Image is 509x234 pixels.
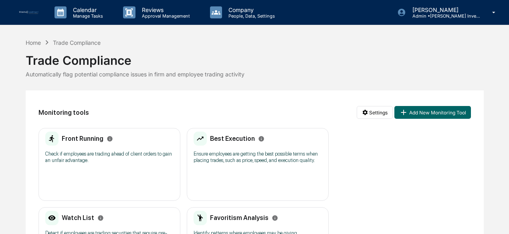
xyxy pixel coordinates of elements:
svg: Info [107,136,113,142]
p: [PERSON_NAME] [406,6,481,13]
h2: Watch List [62,214,94,222]
img: logo [19,11,38,14]
h2: Front Running [62,135,103,142]
button: Add New Monitoring Tool [394,106,471,119]
button: Settings [357,106,393,119]
p: Calendar [67,6,107,13]
p: Approval Management [135,13,194,19]
h2: Best Execution [210,135,255,142]
div: Trade Compliance [26,47,484,68]
svg: Info [272,215,278,221]
svg: Info [258,136,265,142]
div: Home [26,39,41,46]
h2: Favoritism Analysis [210,214,269,222]
h2: Monitoring tools [38,109,89,116]
div: Trade Compliance [53,39,101,46]
p: Admin • [PERSON_NAME] Investment Management [406,13,481,19]
div: Automatically flag potential compliance issues in firm and employee trading activity [26,71,484,78]
p: People, Data, Settings [222,13,279,19]
p: Ensure employees are getting the best possible terms when placing trades, such as price, speed, a... [194,151,322,164]
p: Check if employees are trading ahead of client orders to gain an unfair advantage. [45,151,174,164]
p: Company [222,6,279,13]
p: Manage Tasks [67,13,107,19]
p: Reviews [135,6,194,13]
svg: Info [97,215,104,221]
